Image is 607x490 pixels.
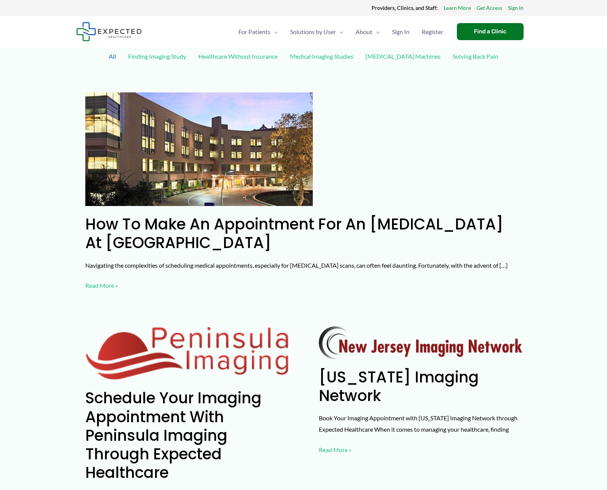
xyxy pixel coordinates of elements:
a: Get Access [477,3,502,13]
span: About [356,19,372,45]
div: Post Filters [76,47,531,83]
strong: Providers, Clinics, and Staff: [372,5,438,11]
a: Solving Back Pain [449,50,502,63]
span: Sign In [392,19,409,45]
a: Medical Imaging Studies [286,50,357,63]
a: Register [416,19,449,45]
span: Menu Toggle [270,19,278,45]
span: Menu Toggle [336,19,343,45]
a: All [105,50,120,63]
a: Read More » [319,444,351,456]
a: Read: How to Make an Appointment for an MRI at Camino Real [85,145,313,152]
a: Learn More [444,3,471,13]
img: Expected Healthcare Logo - side, dark font, small [76,22,142,41]
p: Navigating the complexities of scheduling medical appointments, especially for [MEDICAL_DATA] sca... [85,260,522,271]
a: Read: New Jersey Imaging Network [319,338,522,345]
a: Schedule Your Imaging Appointment with Peninsula Imaging Through Expected Healthcare [85,387,262,483]
a: Finding Imaging Study [124,50,190,63]
span: Menu Toggle [372,19,380,45]
a: [MEDICAL_DATA] Machines [362,50,444,63]
a: Read More » [85,280,118,291]
a: Sign In [386,19,416,45]
a: [US_STATE] Imaging Network [319,367,479,406]
a: Find a Clinic [457,23,524,40]
p: Book Your Imaging Appointment with [US_STATE] Imaging Network through Expected Healthcare When it... [319,412,522,435]
a: Healthcare Without Insurance [194,50,281,63]
span: Solutions by User [290,19,336,45]
a: How to Make an Appointment for an [MEDICAL_DATA] at [GEOGRAPHIC_DATA] [85,214,503,253]
a: Read: Schedule Your Imaging Appointment with Peninsula Imaging Through Expected Healthcare [85,349,289,356]
img: Peninsula Imaging Salisbury via Expected Healthcare [85,326,289,380]
img: How to Make an Appointment for an MRI at Camino Real [85,92,313,206]
a: Sign In [508,3,524,13]
span: For Patients [238,19,270,45]
span: Register [422,19,443,45]
nav: Primary Site Navigation [232,19,449,45]
a: AboutMenu Toggle [350,19,386,45]
a: For PatientsMenu Toggle [232,19,284,45]
a: Solutions by UserMenu Toggle [284,19,350,45]
img: New Jersey Imaging Network Logo by RadNet [319,326,522,359]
